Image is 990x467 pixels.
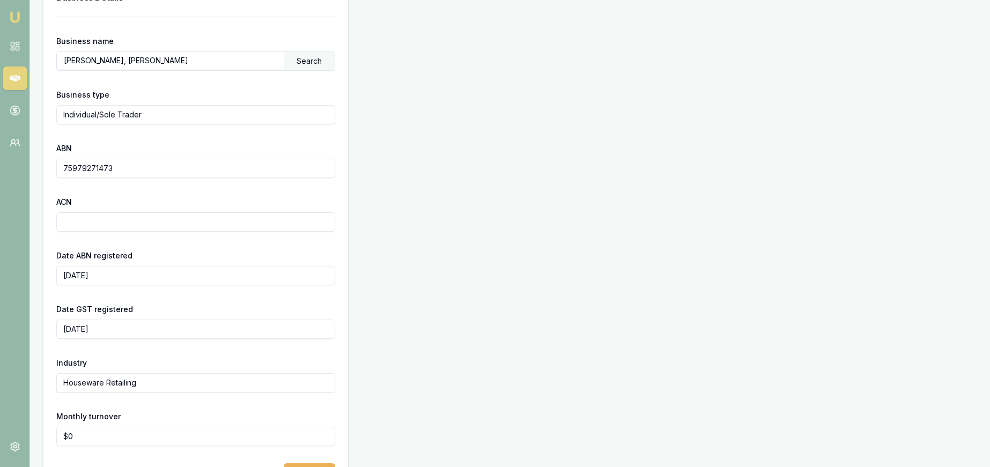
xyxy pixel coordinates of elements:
[9,11,21,24] img: emu-icon-u.png
[56,90,109,99] label: Business type
[56,358,87,367] label: Industry
[57,52,284,69] input: Enter business name
[56,305,133,314] label: Date GST registered
[56,320,335,339] input: YYYY-MM-DD
[56,144,72,153] label: ABN
[56,266,335,285] input: YYYY-MM-DD
[56,197,72,206] label: ACN
[56,373,335,392] input: Start typing to search for your industry
[284,52,335,70] div: Search
[56,427,335,446] input: $
[56,412,121,421] label: Monthly turnover
[56,36,114,46] label: Business name
[56,251,132,260] label: Date ABN registered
